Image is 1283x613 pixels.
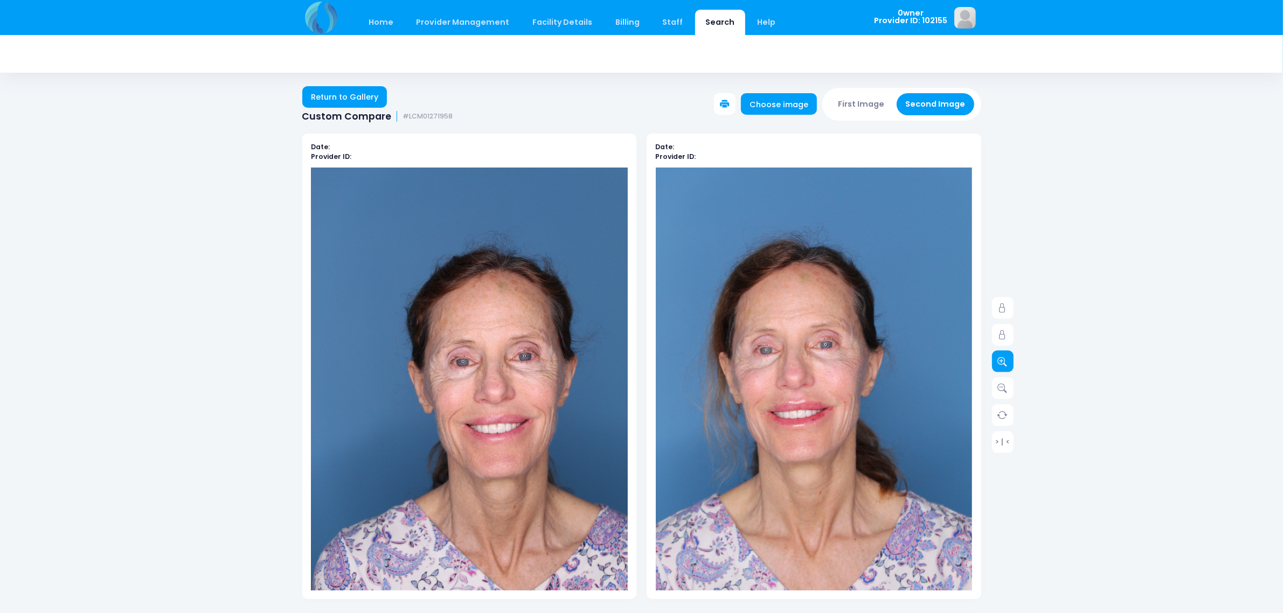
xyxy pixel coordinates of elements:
a: Facility Details [522,10,603,35]
a: Return to Gallery [302,86,387,108]
button: First Image [829,93,893,115]
img: image [954,7,976,29]
a: > | < [992,431,1014,452]
a: Help [747,10,786,35]
b: Date: [311,142,330,151]
a: Billing [605,10,650,35]
a: Home [358,10,404,35]
button: Second Image [897,93,974,115]
a: Choose image [741,93,817,115]
b: Provider ID: [656,152,696,161]
a: Provider Management [406,10,520,35]
a: Search [695,10,745,35]
span: Custom Compare [302,111,392,122]
small: #LCM01271958 [403,113,453,121]
span: 0wner Provider ID: 102155 [874,9,947,25]
b: Provider ID: [311,152,351,161]
b: Date: [656,142,675,151]
a: Staff [652,10,693,35]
